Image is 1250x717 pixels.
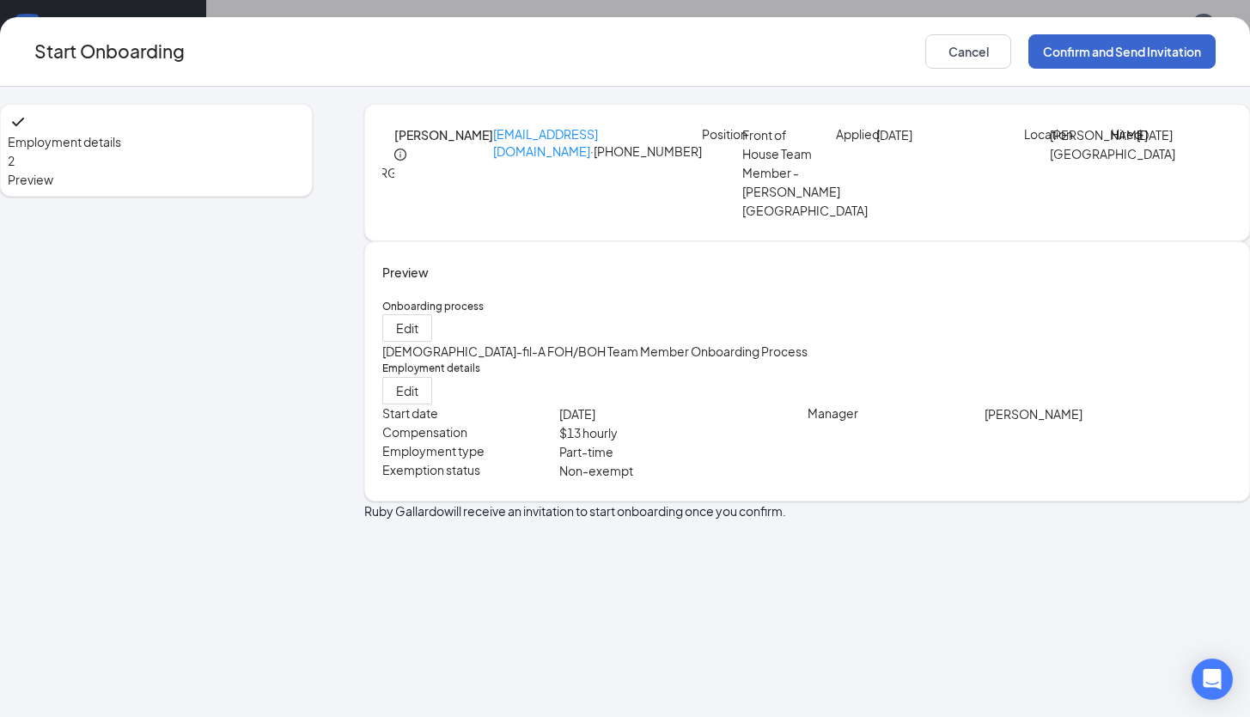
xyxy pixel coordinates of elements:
[1028,34,1216,69] button: Confirm and Send Invitation
[394,149,406,161] span: info-circle
[34,37,185,65] h3: Start Onboarding
[742,125,823,220] p: Front of House Team Member - [PERSON_NAME][GEOGRAPHIC_DATA]
[382,314,432,342] button: Edit
[836,125,876,143] p: Applied
[1024,125,1050,143] p: Location
[382,404,559,422] p: Start date
[8,112,28,132] svg: Checkmark
[559,442,807,461] p: Part-time
[808,404,985,422] p: Manager
[1111,125,1137,143] p: Hired
[396,319,418,337] span: Edit
[382,461,559,478] p: Exemption status
[382,361,1232,376] h5: Employment details
[8,132,305,151] span: Employment details
[380,163,398,182] div: RG
[985,404,1232,423] p: [PERSON_NAME]
[493,125,702,203] p: · [PHONE_NUMBER]
[493,126,598,159] a: [EMAIL_ADDRESS][DOMAIN_NAME]
[382,377,432,404] button: Edit
[1192,659,1233,700] div: Open Intercom Messenger
[1050,125,1102,163] p: [PERSON_NAME][GEOGRAPHIC_DATA]
[394,125,493,144] h4: [PERSON_NAME]
[702,125,742,143] p: Position
[382,442,559,459] p: Employment type
[382,423,559,441] p: Compensation
[396,382,418,399] span: Edit
[559,404,807,423] p: [DATE]
[1137,125,1189,144] p: [DATE]
[382,263,1232,282] h4: Preview
[8,170,305,189] span: Preview
[8,153,15,168] span: 2
[364,501,1250,520] p: Ruby Gallardo will receive an invitation to start onboarding once you confirm.
[382,299,1232,314] h5: Onboarding process
[925,34,1011,69] button: Cancel
[876,125,957,144] p: [DATE]
[559,423,807,442] p: $ 13 hourly
[382,343,808,359] span: [DEMOGRAPHIC_DATA]-fil-A FOH/BOH Team Member Onboarding Process
[559,461,807,480] p: Non-exempt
